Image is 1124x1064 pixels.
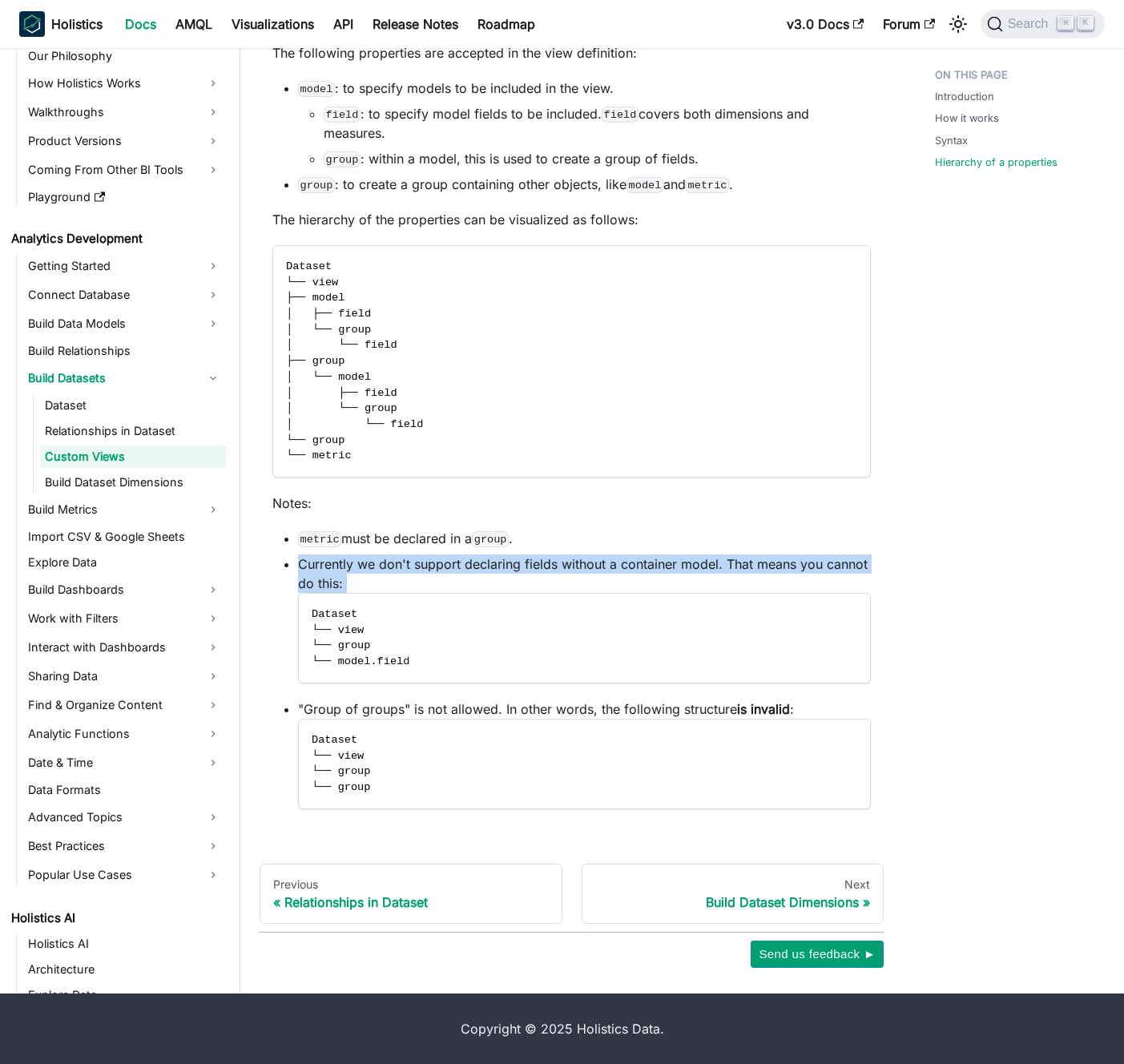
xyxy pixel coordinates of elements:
[23,365,226,391] a: Build Datasets
[286,308,371,320] span: │ ├── field
[273,877,549,892] div: Previous
[286,276,338,288] span: └── view
[626,177,663,193] code: model
[686,177,729,193] code: metric
[19,11,103,37] a: HolisticsHolistics
[737,701,790,717] strong: is invalid
[286,418,423,430] span: │ └── field
[582,864,884,925] a: NextBuild Dataset Dimensions
[23,833,226,859] a: Best Practices
[23,157,226,183] a: Coming From Other BI Tools
[51,14,103,34] b: Holistics
[260,864,884,925] nav: Docs pages
[23,186,226,208] a: Playground
[595,877,871,892] div: Next
[125,1019,1000,1038] div: Copyright © 2025 Holistics Data.
[260,864,562,925] a: PreviousRelationships in Dataset
[873,11,945,37] a: Forum
[286,402,397,414] span: │ └── group
[23,663,226,689] a: Sharing Data
[23,340,226,362] a: Build Relationships
[324,151,361,167] code: group
[23,635,226,660] a: Interact with Dashboards
[19,11,45,37] img: Holistics
[751,941,884,968] button: Send us feedback ►
[23,958,226,981] a: Architecture
[286,434,344,446] span: └── group
[23,99,226,125] a: Walkthroughs
[298,175,871,194] li: : to create a group containing other objects, like and .
[324,149,871,168] li: : within a model, this is used to create a group of fields.
[324,104,871,143] li: : to specify model fields to be included. covers both dimensions and measures.
[23,526,226,548] a: Import CSV & Google Sheets
[286,449,352,461] span: └── metric
[286,387,397,399] span: │ ├── field
[23,253,226,279] a: Getting Started
[23,606,226,631] a: Work with Filters
[23,311,226,337] a: Build Data Models
[595,894,871,910] div: Build Dataset Dimensions
[6,228,226,250] a: Analytics Development
[298,531,341,547] code: metric
[468,11,545,37] a: Roadmap
[1078,16,1094,30] kbd: K
[312,765,370,777] span: └── group
[312,639,370,651] span: └── group
[23,721,226,747] a: Analytic Functions
[298,699,871,809] li: "Group of groups" is not allowed. In other words, the following structure :
[222,11,324,37] a: Visualizations
[166,11,222,37] a: AMQL
[472,531,509,547] code: group
[23,862,226,888] a: Popular Use Cases
[324,11,363,37] a: API
[40,394,226,417] a: Dataset
[40,445,226,468] a: Custom Views
[286,324,371,336] span: │ └── group
[23,282,226,308] a: Connect Database
[23,933,226,955] a: Holistics AI
[23,128,226,154] a: Product Versions
[312,781,370,793] span: └── group
[23,45,226,67] a: Our Philosophy
[286,371,371,383] span: │ └── model
[23,804,226,830] a: Advanced Topics
[1003,17,1058,31] span: Search
[23,551,226,574] a: Explore Data
[777,11,873,37] a: v3.0 Docs
[23,779,226,801] a: Data Formats
[312,624,364,636] span: └── view
[981,10,1105,38] button: Search (Command+K)
[935,133,968,148] a: Syntax
[272,494,871,513] p: Notes:
[298,79,871,168] li: : to specify models to be included in the view.
[759,944,876,965] span: Send us feedback ►
[23,71,226,96] a: How Holistics Works
[363,11,468,37] a: Release Notes
[602,107,639,123] code: field
[40,420,226,442] a: Relationships in Dataset
[286,339,397,351] span: │ └── field
[23,497,226,522] a: Build Metrics
[115,11,166,37] a: Docs
[935,155,1058,170] a: Hierarchy of a properties
[23,750,226,776] a: Date & Time
[272,210,871,229] p: The hierarchy of the properties can be visualized as follows:
[23,984,226,1006] a: Explore Data
[298,529,871,548] li: must be declared in a .
[312,608,357,620] span: Dataset
[273,894,549,910] div: Relationships in Dataset
[312,655,409,667] span: └── model.field
[298,177,335,193] code: group
[6,907,226,929] a: Holistics AI
[272,43,871,62] p: The following properties are accepted in the view definition:
[935,111,999,126] a: How it works
[286,260,332,272] span: Dataset
[312,750,364,762] span: └── view
[286,292,344,304] span: ├── model
[298,554,871,683] li: Currently we don't support declaring fields without a container model. That means you cannot do t...
[298,81,335,97] code: model
[935,89,994,104] a: Introduction
[1058,16,1074,30] kbd: ⌘
[23,577,226,603] a: Build Dashboards
[945,11,971,37] button: Switch between dark and light mode (currently light mode)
